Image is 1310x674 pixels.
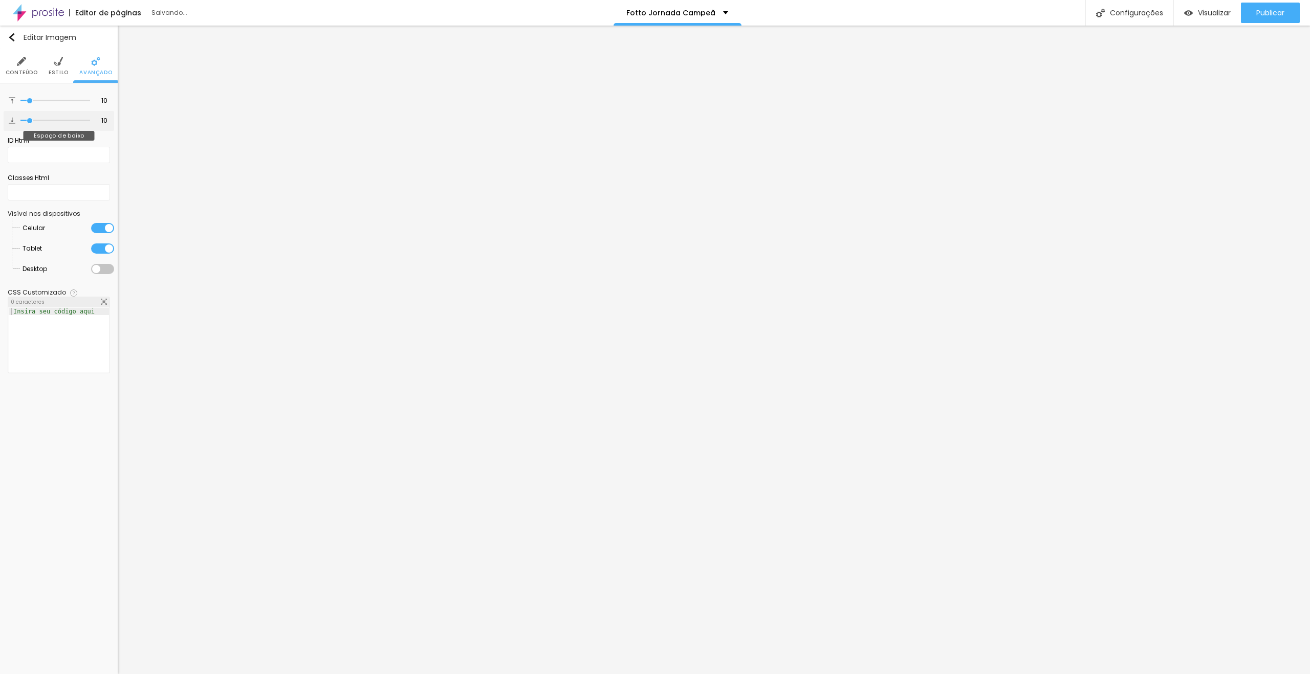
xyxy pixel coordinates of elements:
span: Visualizar [1198,9,1231,17]
span: Avançado [79,70,112,75]
div: Classes Html [8,173,110,183]
span: Desktop [23,259,47,279]
img: Icone [54,57,63,66]
img: Icone [9,117,15,124]
p: Fotto Jornada Campeã [626,9,715,16]
img: Icone [101,299,107,305]
span: Celular [23,218,45,238]
div: ID Html [8,136,110,145]
div: Insira seu código aqui [9,308,99,315]
iframe: Editor [118,26,1310,674]
button: Visualizar [1174,3,1241,23]
span: Tablet [23,238,42,259]
button: Publicar [1241,3,1300,23]
img: Icone [8,33,16,41]
span: Estilo [49,70,69,75]
img: Icone [17,57,26,66]
div: Editor de páginas [69,9,141,16]
span: Conteúdo [6,70,38,75]
div: Visível nos dispositivos [8,211,110,217]
span: Publicar [1256,9,1284,17]
img: Icone [1096,9,1105,17]
div: Editar Imagem [8,33,76,41]
div: Salvando... [151,10,269,16]
img: Icone [91,57,100,66]
img: Icone [70,289,77,297]
img: view-1.svg [1184,9,1193,17]
div: CSS Customizado [8,289,66,296]
img: Icone [9,97,15,104]
div: 0 caracteres [8,297,110,307]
